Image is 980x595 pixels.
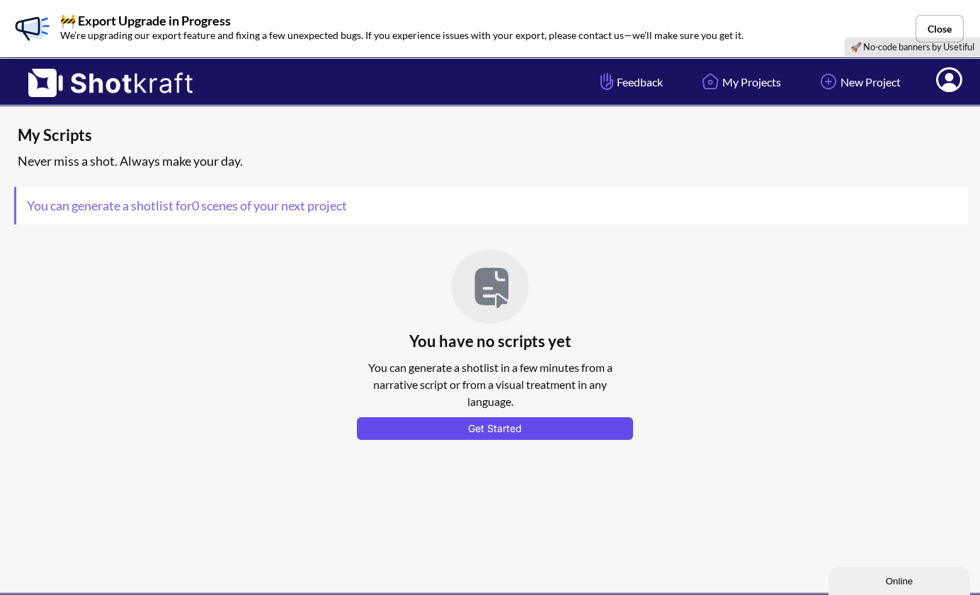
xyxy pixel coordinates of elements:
div: You can generate a shotlist in a few minutes from a narrative script or from a visual treatment i... [348,356,632,414]
iframe: chat widget [828,564,973,595]
p: 🚧 Export Upgrade in Progress [60,14,743,27]
a: New Project [806,63,911,101]
span: You can generate a shotlist for [16,187,358,225]
span: Feedback [597,74,663,90]
p: We’re upgrading our export feature and fixing a few unexpected bugs. If you experience issues wit... [60,27,743,43]
img: Hand Icon [597,69,617,93]
a: 🚀 No-code banners by Usetiful [850,41,974,52]
img: Home Icon [698,69,722,93]
span: My Scripts [18,125,731,146]
a: My Projects [688,63,792,101]
div: Never miss a shot. Always make your day. [14,149,973,173]
img: FilePointer Icon [451,249,529,324]
img: Add Icon [816,69,841,93]
div: You have no scripts yet [348,239,632,356]
span: 0 scenes of your next project [192,198,347,213]
img: Banner [11,7,53,50]
button: Close [916,15,964,42]
button: Get Started [357,417,633,440]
